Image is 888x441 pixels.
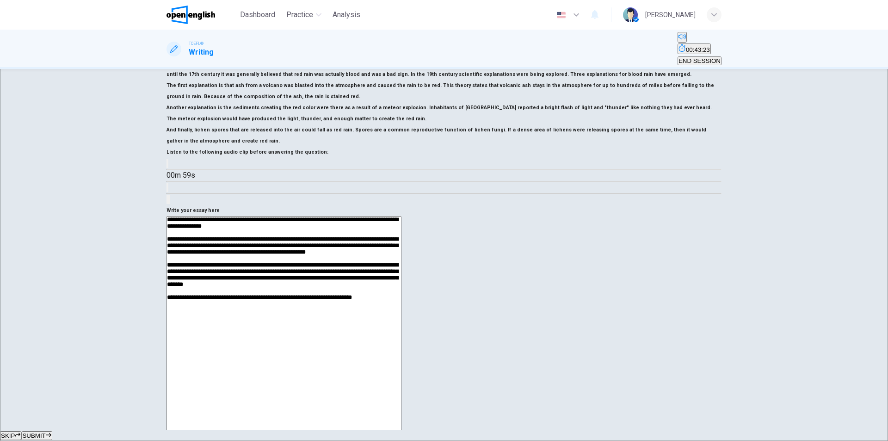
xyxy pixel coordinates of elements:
[166,58,721,80] h6: Blood rain, or red rain, is a phenomenon in which blood appears to fall from the sky as rain. A r...
[1,432,15,439] span: SKIP
[166,80,721,102] h6: The first explanation is that ash from a volcano was blasted into the atmosphere and caused the r...
[166,124,721,147] h6: And finally, lichen spores that are released into the air could fall as red rain. Spores are a co...
[166,102,721,124] h6: Another explanation is the sediments creating the red color were there as a result of a meteor ex...
[166,205,721,216] h6: Write your essay here
[678,57,721,64] span: END SESSION
[333,9,360,20] span: Analysis
[678,43,721,55] div: Hide
[240,9,275,20] span: Dashboard
[166,171,195,180] span: 00m 59s
[555,12,567,19] img: en
[286,9,313,20] span: Practice
[166,6,215,24] img: OpenEnglish logo
[22,432,45,439] span: SUBMIT
[678,32,721,43] div: Mute
[686,46,710,53] span: 00:43:23
[645,9,696,20] div: [PERSON_NAME]
[623,7,638,22] img: Profile picture
[189,40,203,47] span: TOEFL®
[189,47,214,58] h1: Writing
[166,147,721,158] h6: Listen to the following audio clip before answering the question :
[166,183,168,192] button: Click to see the audio transcription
